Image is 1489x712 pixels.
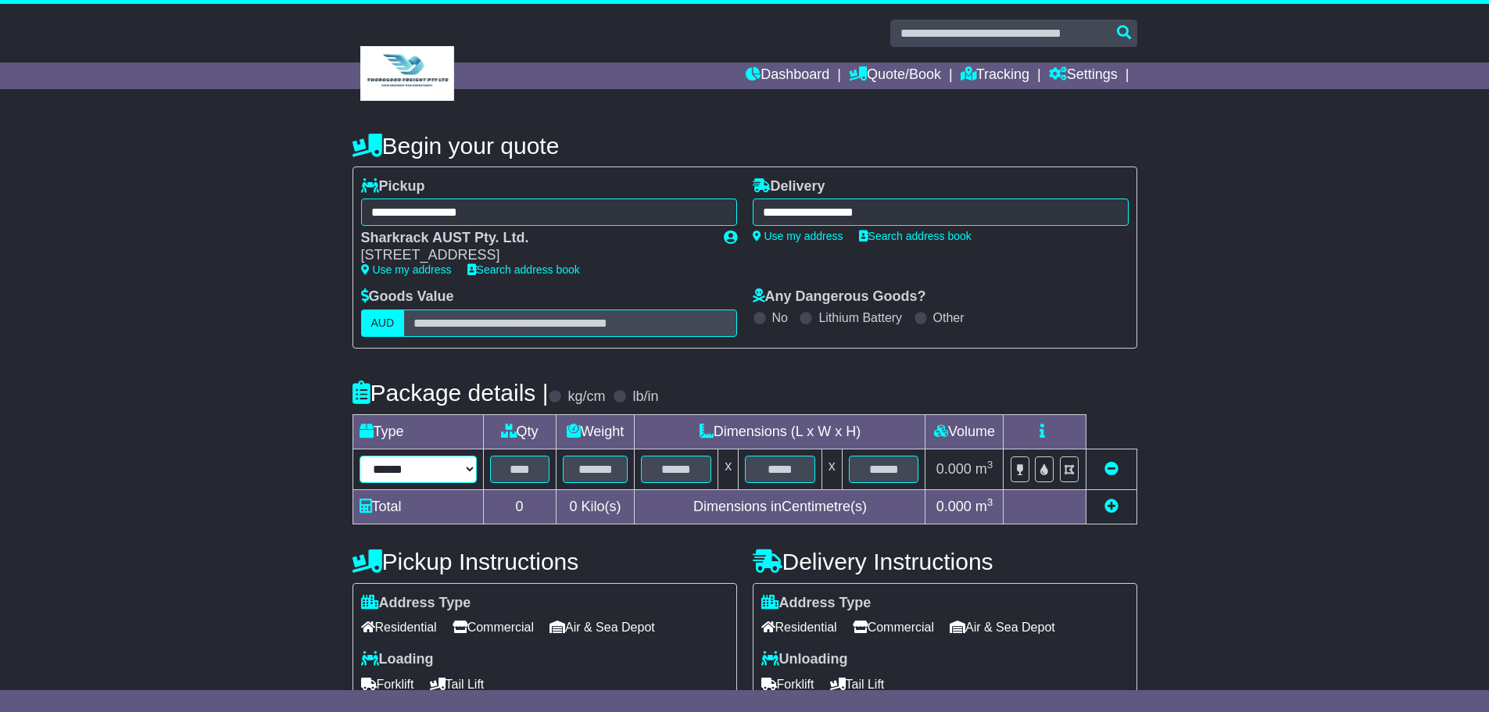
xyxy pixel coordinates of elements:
span: Residential [361,615,437,639]
td: Dimensions (L x W x H) [635,414,925,449]
label: kg/cm [567,388,605,406]
div: [STREET_ADDRESS] [361,247,708,264]
span: 0.000 [936,461,972,477]
td: Total [353,489,483,524]
span: m [975,499,993,514]
a: Use my address [753,230,843,242]
label: lb/in [632,388,658,406]
label: No [772,310,788,325]
span: Commercial [453,615,534,639]
td: Dimensions in Centimetre(s) [635,489,925,524]
a: Use my address [361,263,452,276]
label: Delivery [753,178,825,195]
sup: 3 [987,459,993,470]
label: Any Dangerous Goods? [753,288,926,306]
label: Other [933,310,965,325]
span: Tail Lift [830,672,885,696]
label: Address Type [761,595,872,612]
span: m [975,461,993,477]
h4: Begin your quote [353,133,1137,159]
td: 0 [483,489,556,524]
span: Air & Sea Depot [549,615,655,639]
a: Search address book [467,263,580,276]
h4: Delivery Instructions [753,549,1137,574]
h4: Pickup Instructions [353,549,737,574]
label: Address Type [361,595,471,612]
td: Volume [925,414,1004,449]
span: 0.000 [936,499,972,514]
label: Pickup [361,178,425,195]
label: Lithium Battery [818,310,902,325]
a: Dashboard [746,63,829,89]
a: Quote/Book [849,63,941,89]
label: Goods Value [361,288,454,306]
a: Settings [1049,63,1118,89]
a: Add new item [1104,499,1119,514]
sup: 3 [987,496,993,508]
label: AUD [361,309,405,337]
div: Sharkrack AUST Pty. Ltd. [361,230,708,247]
label: Unloading [761,651,848,668]
span: Forklift [761,672,814,696]
a: Tracking [961,63,1029,89]
a: Remove this item [1104,461,1119,477]
span: Forklift [361,672,414,696]
td: x [718,449,739,489]
span: Air & Sea Depot [950,615,1055,639]
td: Qty [483,414,556,449]
span: 0 [569,499,577,514]
span: Residential [761,615,837,639]
span: Commercial [853,615,934,639]
td: Kilo(s) [556,489,635,524]
h4: Package details | [353,380,549,406]
a: Search address book [859,230,972,242]
span: Tail Lift [430,672,485,696]
td: Type [353,414,483,449]
label: Loading [361,651,434,668]
td: Weight [556,414,635,449]
td: x [821,449,842,489]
